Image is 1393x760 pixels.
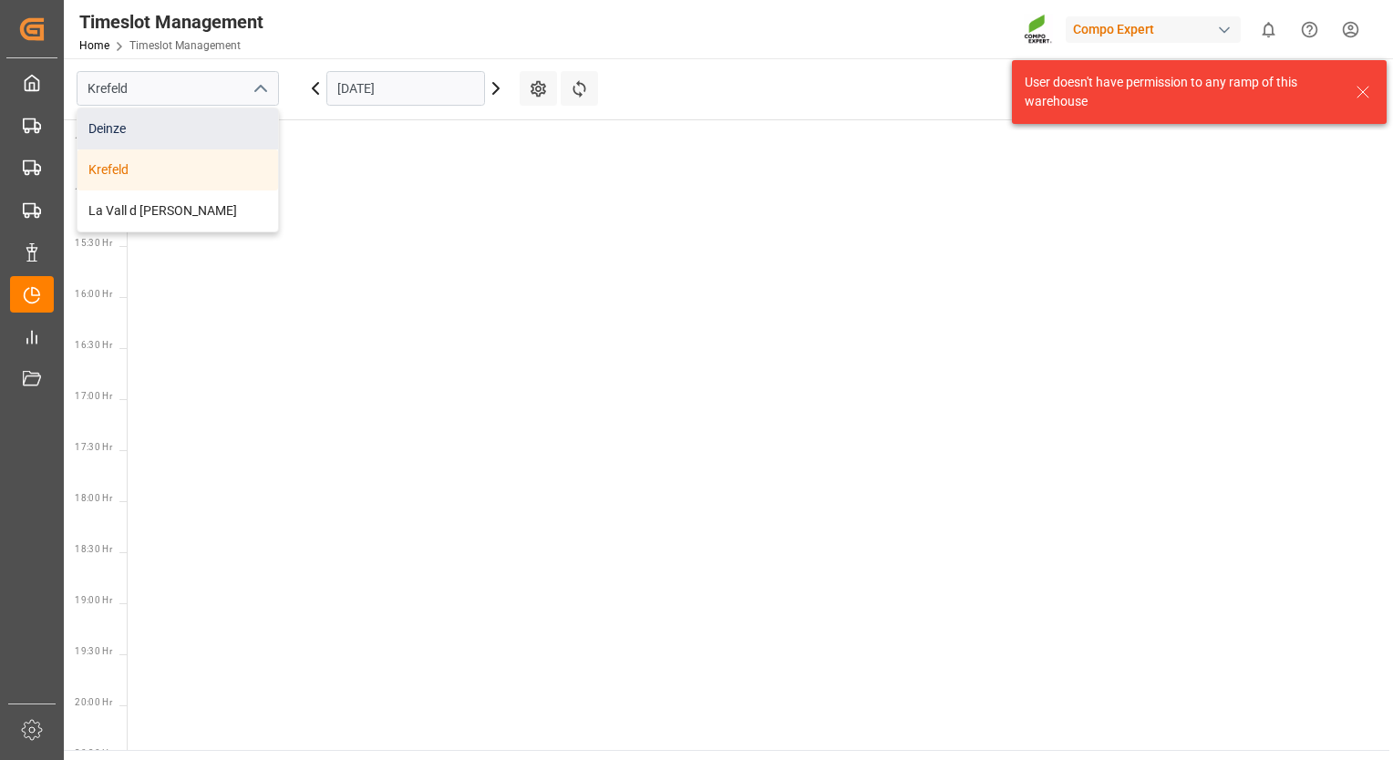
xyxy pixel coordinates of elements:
[75,289,112,299] span: 16:00 Hr
[245,75,273,103] button: close menu
[77,149,278,190] div: Krefeld
[77,190,278,231] div: La Vall d [PERSON_NAME]
[75,646,112,656] span: 19:30 Hr
[1025,73,1338,111] div: User doesn't have permission to any ramp of this warehouse
[75,238,112,248] span: 15:30 Hr
[75,493,112,503] span: 18:00 Hr
[79,8,263,36] div: Timeslot Management
[77,108,278,149] div: Deinze
[77,71,279,106] input: Type to search/select
[75,391,112,401] span: 17:00 Hr
[75,748,112,758] span: 20:30 Hr
[79,39,109,52] a: Home
[75,187,112,197] span: 15:00 Hr
[75,544,112,554] span: 18:30 Hr
[75,697,112,707] span: 20:00 Hr
[326,71,485,106] input: DD.MM.YYYY
[75,595,112,605] span: 19:00 Hr
[75,442,112,452] span: 17:30 Hr
[75,136,112,146] span: 14:30 Hr
[75,340,112,350] span: 16:30 Hr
